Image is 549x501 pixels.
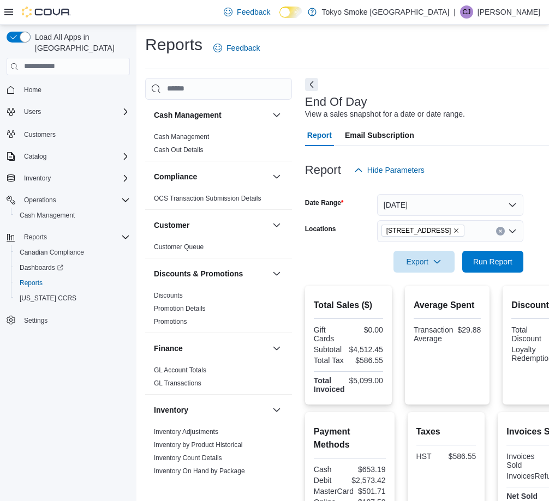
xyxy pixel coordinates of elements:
span: Dashboards [20,263,63,272]
button: Users [20,105,45,118]
div: View a sales snapshot for a date or date range. [305,108,465,120]
h3: Customer [154,220,189,231]
button: Inventory [2,171,134,186]
a: Inventory by Product Historical [154,441,243,449]
button: Reports [2,230,134,245]
a: Feedback [219,1,274,23]
h3: Compliance [154,171,197,182]
a: GL Transactions [154,379,201,387]
a: Cash Management [154,133,209,141]
span: Customers [20,127,130,141]
div: $586.55 [350,356,383,365]
span: Load All Apps in [GEOGRAPHIC_DATA] [31,32,130,53]
button: Hide Parameters [350,159,429,181]
h3: Discounts & Promotions [154,268,243,279]
button: Home [2,82,134,98]
button: Operations [2,192,134,208]
h3: Inventory [154,405,188,415]
span: 979 Bloor St W [381,225,465,237]
a: Canadian Compliance [15,246,88,259]
span: Cash Management [15,209,130,222]
a: Dashboards [15,261,68,274]
p: [PERSON_NAME] [478,5,540,19]
button: Canadian Compliance [11,245,134,260]
a: OCS Transaction Submission Details [154,195,261,202]
strong: Net Sold [506,492,538,500]
span: Inventory Adjustments [154,427,218,436]
h2: Payment Methods [314,425,386,451]
div: Total Discount [511,325,544,343]
a: Dashboards [11,260,134,275]
button: Catalog [20,150,51,163]
span: [US_STATE] CCRS [20,294,76,303]
h1: Reports [145,34,202,56]
button: Cash Management [154,110,268,120]
button: Finance [270,342,283,355]
span: Reports [15,276,130,289]
span: Operations [20,194,130,207]
button: Discounts & Promotions [270,267,283,280]
div: Invoices Sold [506,452,539,469]
a: Promotions [154,318,187,325]
h2: Taxes [416,425,476,438]
strong: Total Invoiced [314,376,345,394]
button: [US_STATE] CCRS [11,291,134,306]
span: Hide Parameters [367,165,425,176]
div: $653.19 [352,465,386,474]
button: Finance [154,343,268,354]
span: Users [20,105,130,118]
button: Inventory [20,172,55,185]
span: Reports [20,279,43,287]
span: Inventory On Hand by Package [154,467,245,475]
button: Cash Management [11,208,134,223]
span: Feedback [237,7,270,17]
a: Cash Management [15,209,79,222]
button: Customer [154,220,268,231]
h3: Cash Management [154,110,222,120]
div: Customer [145,240,292,258]
span: OCS Transaction Submission Details [154,194,261,203]
a: Customers [20,128,60,141]
span: GL Transactions [154,379,201,388]
button: Catalog [2,149,134,164]
a: Reports [15,276,47,289]
span: CJ [463,5,471,19]
div: Total Tax [314,356,347,365]
a: GL Account Totals [154,366,206,374]
button: Operations [20,194,61,207]
span: Canadian Compliance [20,248,84,257]
h3: Finance [154,343,183,354]
button: Discounts & Promotions [154,268,268,279]
span: Email Subscription [345,124,414,146]
button: Reports [11,275,134,291]
span: Promotion Details [154,304,206,313]
div: $586.55 [448,452,476,461]
nav: Complex example [7,77,130,357]
div: $0.00 [350,325,383,334]
button: Open list of options [508,227,517,236]
a: Cash Out Details [154,146,204,154]
div: MasterCard [314,487,354,496]
span: Home [20,83,130,96]
button: Customers [2,126,134,142]
span: Discounts [154,291,183,300]
button: Inventory [154,405,268,415]
div: Transaction Average [414,325,453,343]
a: Inventory On Hand by Package [154,467,245,475]
a: Inventory Count Details [154,454,222,462]
button: Export [393,251,455,273]
span: Canadian Compliance [15,246,130,259]
a: Customer Queue [154,243,204,251]
button: Inventory [270,403,283,417]
span: Dashboards [15,261,130,274]
span: Reports [24,233,47,242]
span: Inventory by Product Historical [154,440,243,449]
a: Settings [20,314,52,327]
div: $501.71 [358,487,386,496]
div: Compliance [145,192,292,209]
button: Remove 979 Bloor St W from selection in this group [453,227,460,234]
p: Tokyo Smoke [GEOGRAPHIC_DATA] [322,5,450,19]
